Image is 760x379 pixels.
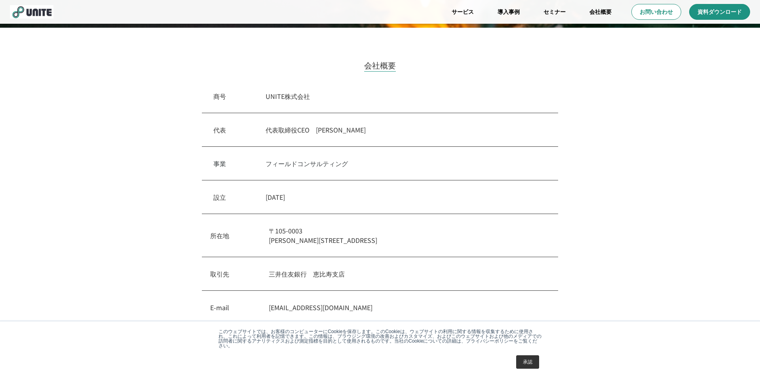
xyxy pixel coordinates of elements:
[213,192,226,202] p: 設立
[266,159,547,168] p: フィールドコンサルティング
[213,91,226,101] p: 商号
[269,226,550,245] p: 〒105-0003 [PERSON_NAME][STREET_ADDRESS]
[269,303,550,312] p: [EMAIL_ADDRESS][DOMAIN_NAME]
[218,329,541,348] p: このウェブサイトでは、お客様のコンピューターにCookieを保存します。このCookieは、ウェブサイトの利用に関する情報を収集するために使用され、これによって利用者を記憶できます。この情報は、...
[689,4,750,20] a: 資料ダウンロード
[617,268,760,379] div: チャットウィジェット
[213,125,226,135] p: 代表
[364,59,396,72] h2: 会社概要
[266,125,547,135] p: 代表取締役CEO [PERSON_NAME]
[266,192,547,202] p: [DATE]
[631,4,681,20] a: お問い合わせ
[269,269,550,279] p: 三井住友銀行 恵比寿支店
[213,159,226,168] p: 事業
[210,231,229,240] p: 所在地
[617,268,760,379] iframe: Chat Widget
[697,8,742,16] p: 資料ダウンロード
[516,355,539,369] a: 承認
[210,303,229,312] p: E-mail
[266,91,547,101] p: UNITE株式会社
[640,8,673,16] p: お問い合わせ
[210,269,229,279] p: 取引先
